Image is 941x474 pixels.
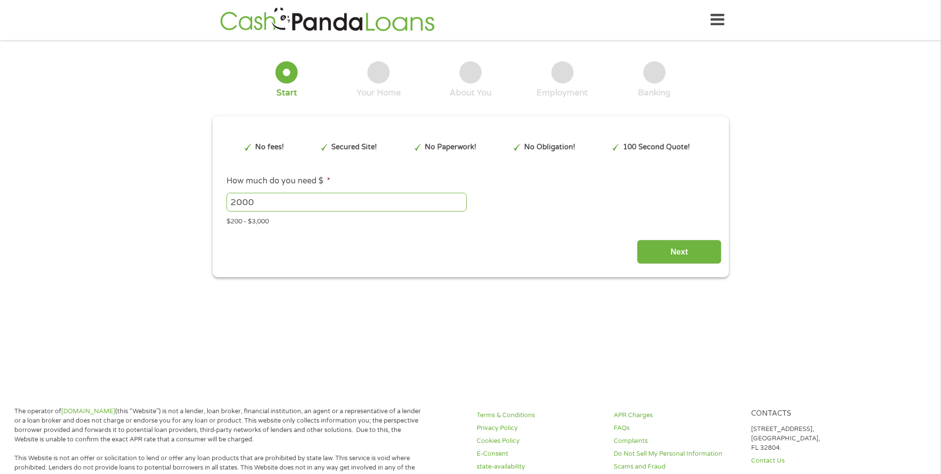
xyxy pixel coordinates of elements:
div: $200 - $3,000 [226,214,714,227]
p: 100 Second Quote! [623,142,690,153]
p: No Paperwork! [425,142,476,153]
img: GetLoanNow Logo [217,6,438,34]
a: state-availability [477,462,602,472]
input: Next [637,240,721,264]
a: [DOMAIN_NAME] [61,407,115,415]
a: E-Consent [477,449,602,459]
a: Do Not Sell My Personal Information [614,449,739,459]
a: Contact Us [751,456,876,466]
a: APR Charges [614,411,739,420]
div: About You [449,87,492,98]
div: Employment [537,87,588,98]
p: No fees! [255,142,284,153]
p: [STREET_ADDRESS], [GEOGRAPHIC_DATA], FL 32804. [751,425,876,453]
div: Banking [638,87,671,98]
p: No Obligation! [524,142,575,153]
div: Start [276,87,297,98]
h4: Contacts [751,409,876,419]
a: Privacy Policy [477,424,602,433]
a: Complaints [614,436,739,446]
a: Terms & Conditions [477,411,602,420]
a: Scams and Fraud [614,462,739,472]
a: FAQs [614,424,739,433]
a: Cookies Policy [477,436,602,446]
label: How much do you need $ [226,176,330,186]
p: Secured Site! [331,142,377,153]
div: Your Home [357,87,401,98]
p: The operator of (this “Website”) is not a lender, loan broker, financial institution, an agent or... [14,407,426,444]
